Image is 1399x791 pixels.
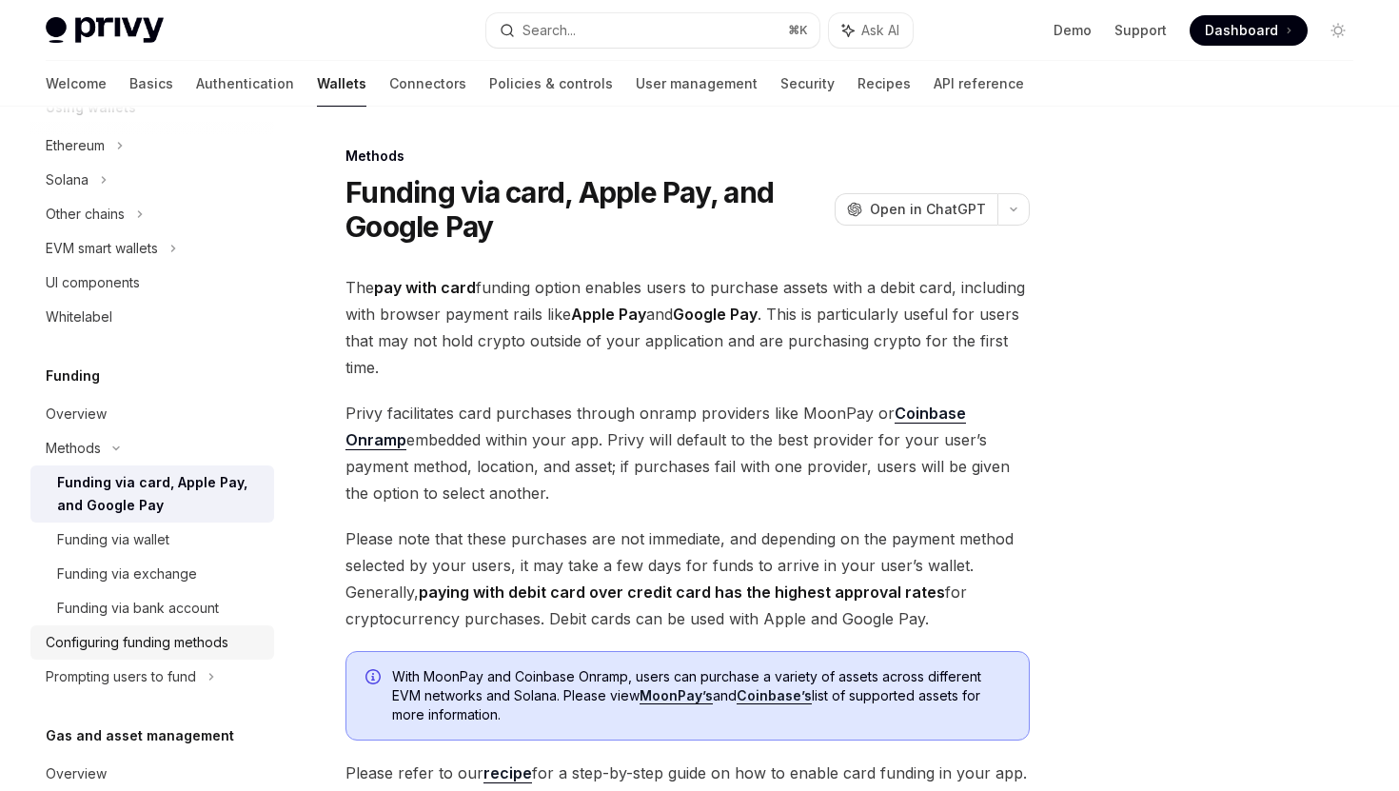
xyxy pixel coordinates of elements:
a: Whitelabel [30,300,274,334]
div: Funding via exchange [57,563,197,585]
a: Recipes [857,61,911,107]
span: Please refer to our for a step-by-step guide on how to enable card funding in your app. [345,760,1030,786]
a: Connectors [389,61,466,107]
div: Methods [345,147,1030,166]
a: Configuring funding methods [30,625,274,660]
span: Dashboard [1205,21,1278,40]
a: Overview [30,397,274,431]
div: Methods [46,437,101,460]
button: Ask AI [829,13,913,48]
div: Funding via card, Apple Pay, and Google Pay [57,471,263,517]
a: UI components [30,266,274,300]
button: Open in ChatGPT [835,193,997,226]
svg: Info [365,669,384,688]
h5: Funding [46,365,100,387]
span: Please note that these purchases are not immediate, and depending on the payment method selected ... [345,525,1030,632]
a: User management [636,61,758,107]
div: Prompting users to fund [46,665,196,688]
strong: Apple Pay [571,305,646,324]
a: recipe [483,763,532,783]
a: Wallets [317,61,366,107]
span: ⌘ K [788,23,808,38]
span: Privy facilitates card purchases through onramp providers like MoonPay or embedded within your ap... [345,400,1030,506]
a: API reference [934,61,1024,107]
a: Demo [1054,21,1092,40]
h5: Gas and asset management [46,724,234,747]
div: UI components [46,271,140,294]
a: Authentication [196,61,294,107]
a: Funding via exchange [30,557,274,591]
img: light logo [46,17,164,44]
a: Funding via card, Apple Pay, and Google Pay [30,465,274,523]
a: Funding via bank account [30,591,274,625]
div: Funding via wallet [57,528,169,551]
div: Ethereum [46,134,105,157]
button: Search...⌘K [486,13,818,48]
span: The funding option enables users to purchase assets with a debit card, including with browser pay... [345,274,1030,381]
div: EVM smart wallets [46,237,158,260]
a: Overview [30,757,274,791]
button: Toggle dark mode [1323,15,1353,46]
div: Other chains [46,203,125,226]
div: Overview [46,762,107,785]
strong: Google Pay [673,305,758,324]
div: Overview [46,403,107,425]
a: Welcome [46,61,107,107]
a: Funding via wallet [30,523,274,557]
div: Configuring funding methods [46,631,228,654]
a: Policies & controls [489,61,613,107]
a: Coinbase’s [737,687,812,704]
div: Funding via bank account [57,597,219,620]
span: With MoonPay and Coinbase Onramp, users can purchase a variety of assets across different EVM net... [392,667,1010,724]
strong: paying with debit card over credit card has the highest approval rates [419,583,945,602]
div: Solana [46,168,89,191]
a: Basics [129,61,173,107]
a: Dashboard [1190,15,1308,46]
span: Ask AI [861,21,899,40]
h1: Funding via card, Apple Pay, and Google Pay [345,175,827,244]
div: Search... [522,19,576,42]
a: Security [780,61,835,107]
div: Whitelabel [46,306,112,328]
a: Support [1114,21,1167,40]
strong: pay with card [374,278,476,297]
a: MoonPay’s [640,687,713,704]
span: Open in ChatGPT [870,200,986,219]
